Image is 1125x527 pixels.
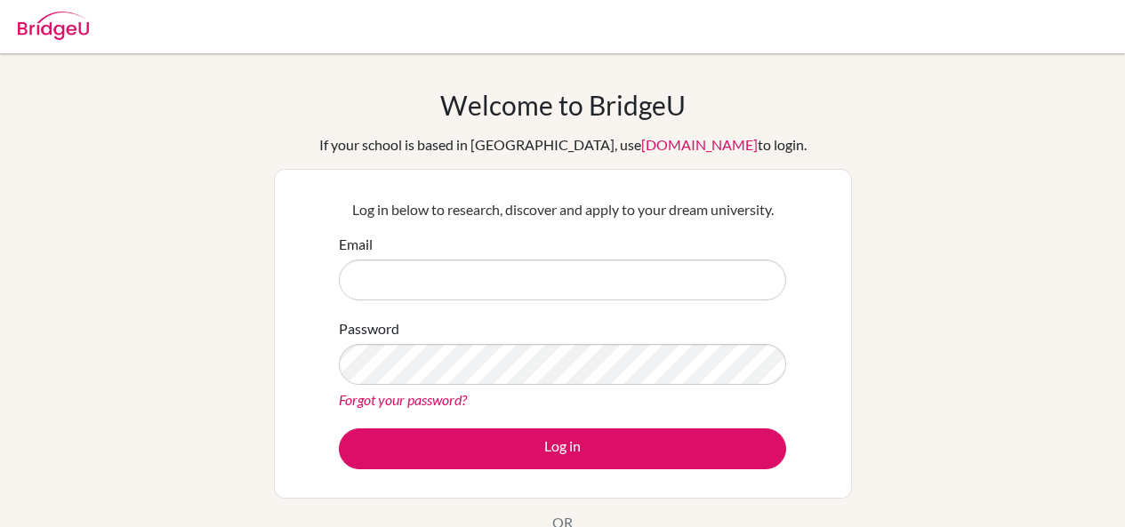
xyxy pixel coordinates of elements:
button: Log in [339,428,786,469]
label: Email [339,234,373,255]
a: [DOMAIN_NAME] [641,136,758,153]
a: Forgot your password? [339,391,467,408]
p: Log in below to research, discover and apply to your dream university. [339,199,786,220]
label: Password [339,318,399,339]
h1: Welcome to BridgeU [440,89,686,121]
div: If your school is based in [GEOGRAPHIC_DATA], use to login. [319,134,807,156]
img: Bridge-U [18,12,89,40]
